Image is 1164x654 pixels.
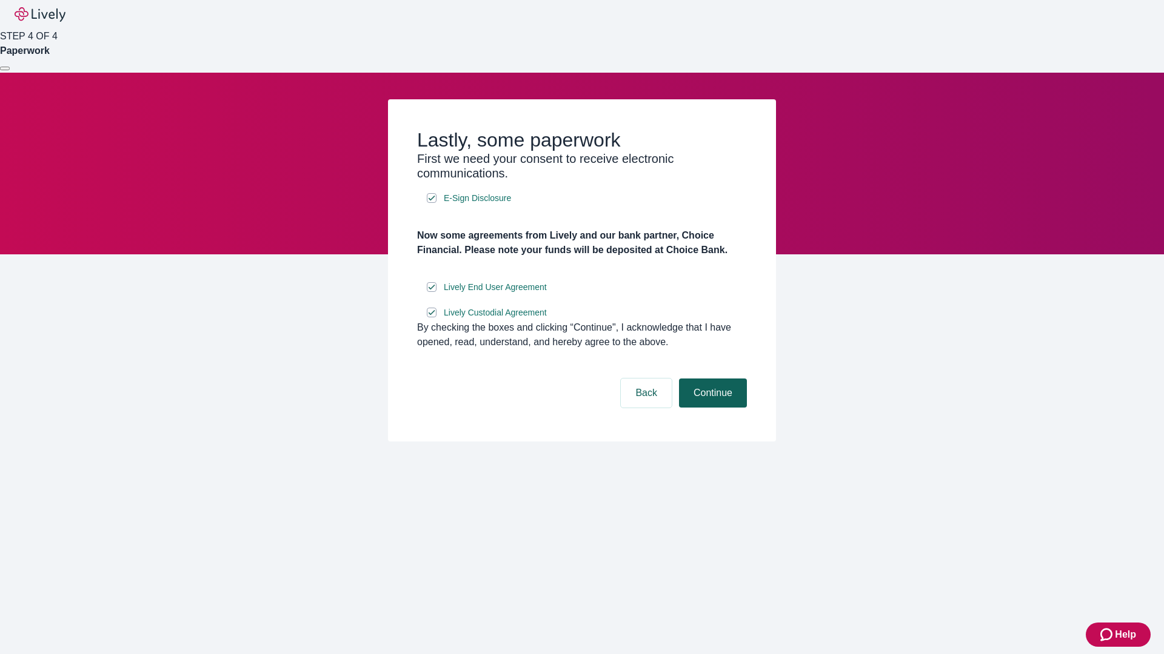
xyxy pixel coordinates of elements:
button: Continue [679,378,747,408]
h4: Now some agreements from Lively and our bank partner, Choice Financial. Please note your funds wi... [417,228,747,257]
button: Zendesk support iconHelp [1086,623,1151,647]
span: E-Sign Disclosure [444,192,511,205]
span: Help [1115,627,1136,642]
span: Lively Custodial Agreement [444,306,547,319]
a: e-sign disclosure document [441,191,513,206]
a: e-sign disclosure document [441,280,549,295]
h3: First we need your consent to receive electronic communications. [417,151,747,180]
svg: Zendesk support icon [1100,627,1115,642]
button: Back [621,378,672,408]
span: Lively End User Agreement [444,281,547,294]
a: e-sign disclosure document [441,305,549,320]
h2: Lastly, some paperwork [417,128,747,151]
img: Lively [15,7,65,22]
div: By checking the boxes and clicking “Continue", I acknowledge that I have opened, read, understand... [417,320,747,349]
